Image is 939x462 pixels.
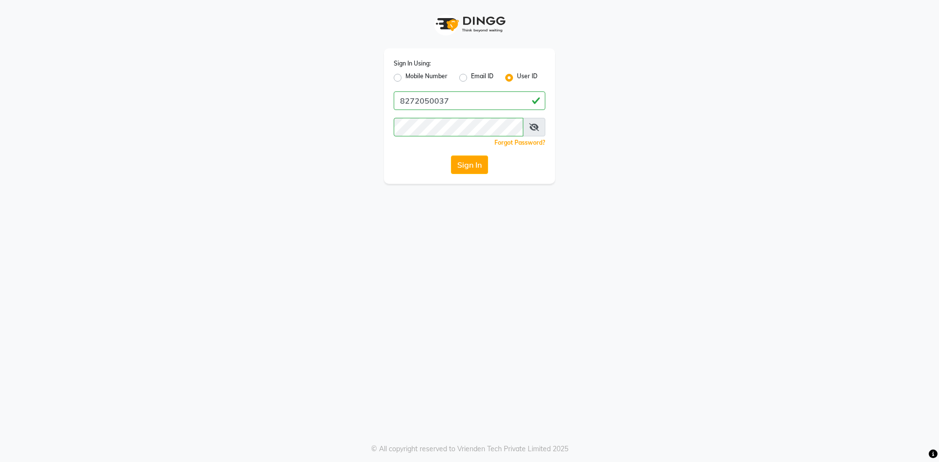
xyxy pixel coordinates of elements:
input: Username [394,118,523,136]
a: Forgot Password? [494,139,545,146]
button: Sign In [451,155,488,174]
input: Username [394,91,545,110]
label: User ID [517,72,537,84]
label: Sign In Using: [394,59,431,68]
label: Mobile Number [405,72,447,84]
img: logo1.svg [430,10,509,39]
label: Email ID [471,72,493,84]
